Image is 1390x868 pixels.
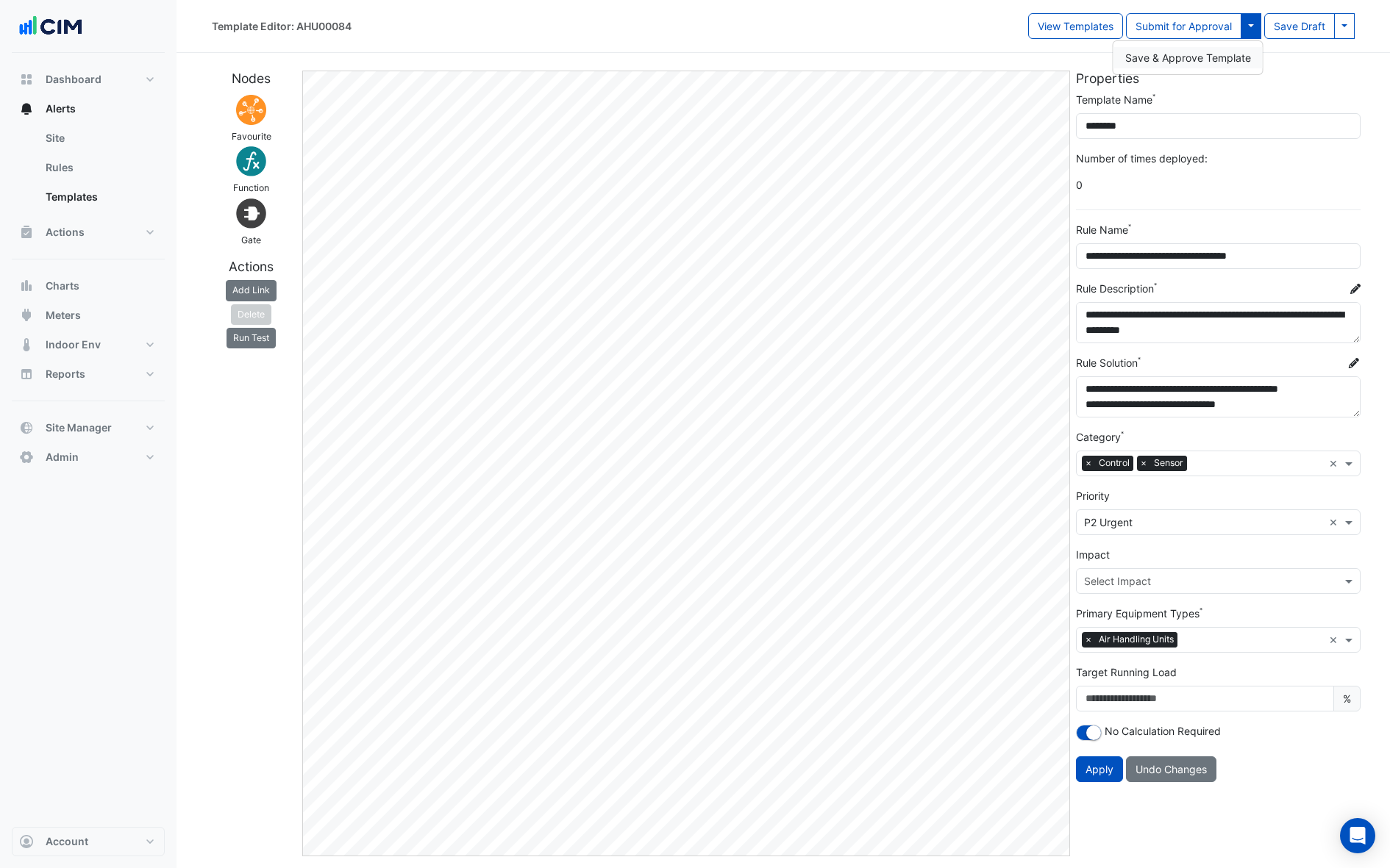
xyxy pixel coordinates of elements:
label: Number of times deployed: [1076,151,1208,166]
a: Rules [34,153,165,182]
label: Rule Description [1076,281,1154,296]
img: Gate [233,196,269,232]
span: Dashboard [46,72,101,87]
app-icon: Admin [19,450,34,465]
app-icon: Actions [19,225,34,240]
label: Template Name [1076,92,1152,107]
small: Gate [241,234,261,245]
img: Favourite [233,92,269,128]
span: % [1333,686,1361,711]
span: Site Manager [46,420,112,435]
button: Submit for Approval [1126,13,1241,39]
label: Target Running Load [1076,664,1177,680]
a: Site [34,123,165,153]
app-icon: Alerts [19,101,34,116]
span: × [1137,456,1150,470]
label: Impact [1076,547,1110,562]
app-icon: Dashboard [19,72,34,87]
a: Templates [34,182,165,212]
label: Priority [1076,488,1110,503]
div: Template Editor: AHU00084 [212,18,352,34]
button: Add Link [226,280,277,301]
button: View Templates [1028,13,1123,39]
img: Function [233,143,269,179]
h5: Properties [1076,71,1361,86]
div: Open Intercom Messenger [1340,818,1375,853]
button: Apply [1076,756,1123,782]
span: Account [46,834,88,849]
span: Clear [1329,514,1341,530]
span: × [1082,632,1095,647]
span: Indoor Env [46,337,101,352]
span: Charts [46,279,79,293]
span: Reports [46,367,85,381]
button: Save & Approve Template [1113,47,1263,68]
app-icon: Indoor Env [19,337,34,352]
button: Undo Changes [1126,756,1216,782]
span: 0 [1076,172,1361,198]
span: Air Handling Units [1095,632,1177,647]
app-icon: Meters [19,308,34,323]
small: Function [233,182,269,193]
span: Clear [1329,632,1341,648]
h5: Actions [206,259,296,274]
span: × [1082,456,1095,470]
span: Alerts [46,101,76,116]
button: Run Test [227,328,276,348]
h5: Nodes [206,71,296,86]
app-icon: Site Manager [19,420,34,435]
span: Admin [46,450,79,465]
app-icon: Charts [19,279,34,293]
label: Primary Equipment Types [1076,606,1200,621]
label: Category [1076,429,1121,445]
small: Favourite [232,131,271,142]
label: No Calculation Required [1105,723,1221,739]
button: Save Draft [1264,13,1335,39]
label: Rule Name [1076,222,1128,237]
span: Meters [46,308,81,323]
span: Sensor [1150,456,1187,470]
span: Clear [1329,456,1341,471]
app-icon: Reports [19,367,34,381]
label: Rule Solution [1076,355,1138,370]
img: Company Logo [18,12,84,41]
span: Actions [46,225,85,240]
span: Control [1095,456,1133,470]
